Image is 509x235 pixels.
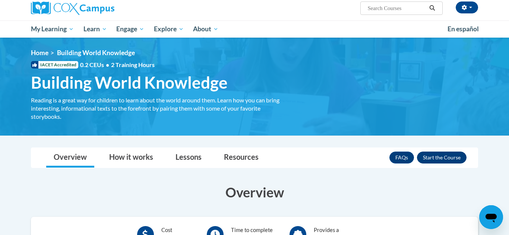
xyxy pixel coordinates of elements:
span: 2 Training Hours [111,61,155,68]
span: En español [448,25,479,33]
h3: Overview [31,183,478,201]
span: Explore [154,25,184,34]
a: Lessons [168,148,209,168]
a: Home [31,49,48,57]
span: Building World Knowledge [57,49,135,57]
input: Search Courses [367,4,427,13]
img: Cox Campus [31,1,114,15]
a: My Learning [26,20,79,38]
button: Enroll [417,152,467,163]
a: Overview [46,148,94,168]
span: Learn [83,25,107,34]
a: Resources [216,148,266,168]
span: Engage [116,25,144,34]
span: About [193,25,218,34]
a: Cox Campus [31,1,173,15]
div: Reading is a great way for children to learn about the world around them. Learn how you can bring... [31,96,288,121]
a: Engage [111,20,149,38]
span: My Learning [31,25,74,34]
div: Main menu [20,20,489,38]
span: IACET Accredited [31,61,78,69]
iframe: Button to launch messaging window [479,205,503,229]
button: Account Settings [456,1,478,13]
span: 0.2 CEUs [80,61,155,69]
a: FAQs [389,152,414,163]
button: Search [427,4,438,13]
span: • [106,61,109,68]
a: How it works [102,148,161,168]
a: Explore [149,20,189,38]
a: Learn [79,20,112,38]
a: En español [443,21,484,37]
a: About [189,20,224,38]
span: Building World Knowledge [31,73,228,92]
